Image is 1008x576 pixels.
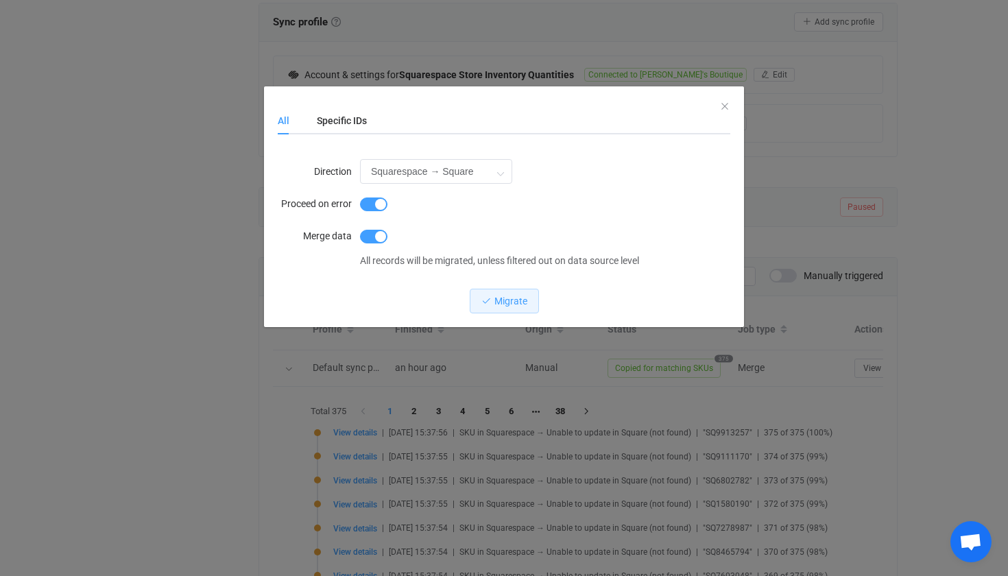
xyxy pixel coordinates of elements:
button: Migrate [470,289,539,313]
a: Open chat [950,521,992,562]
label: Merge data [278,222,360,250]
div: All [278,107,303,134]
button: Close [719,100,730,113]
span: Migrate [494,296,527,307]
span: All records will be migrated, unless filtered out on data source level [360,255,639,266]
label: Proceed on error [278,190,360,217]
div: dialog [264,86,744,327]
input: Model [360,159,512,184]
label: Direction [278,158,360,185]
div: Specific IDs [303,107,367,134]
